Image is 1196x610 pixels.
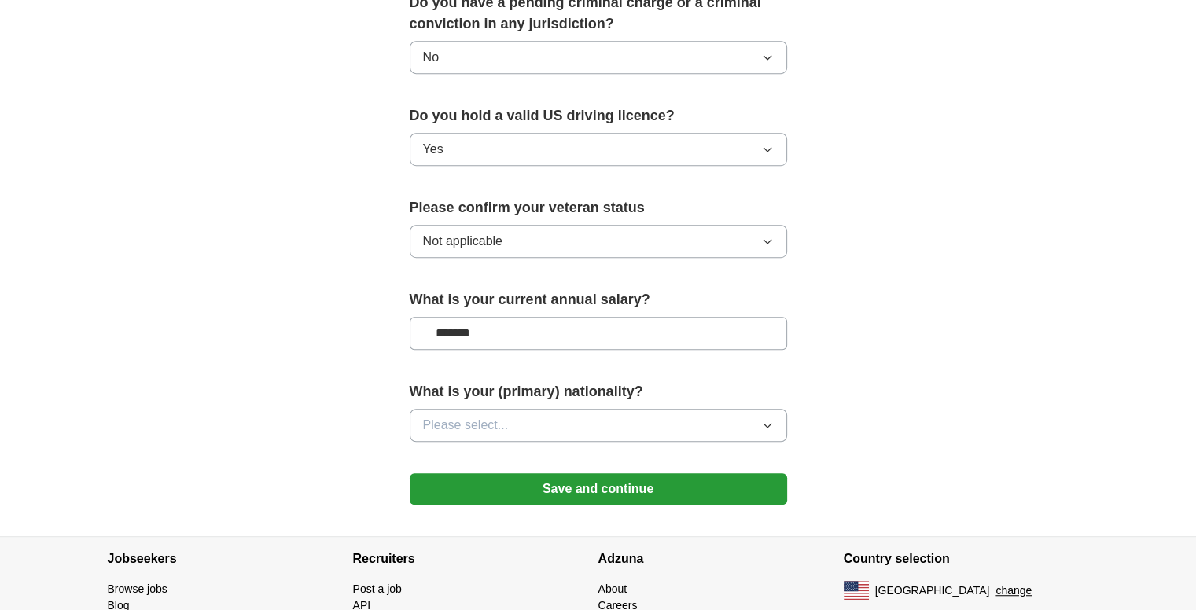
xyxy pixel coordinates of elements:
label: Do you hold a valid US driving licence? [410,105,787,127]
span: Not applicable [423,232,502,251]
span: No [423,48,439,67]
span: [GEOGRAPHIC_DATA] [875,582,990,599]
label: What is your current annual salary? [410,289,787,311]
button: change [995,582,1032,599]
button: Please select... [410,409,787,442]
span: Please select... [423,416,509,435]
h4: Country selection [844,537,1089,581]
a: Browse jobs [108,582,167,595]
span: Yes [423,140,443,159]
img: US flag [844,581,869,600]
button: Save and continue [410,473,787,505]
button: Not applicable [410,225,787,258]
a: About [598,582,627,595]
a: Post a job [353,582,402,595]
button: No [410,41,787,74]
label: What is your (primary) nationality? [410,381,787,402]
button: Yes [410,133,787,166]
label: Please confirm your veteran status [410,197,787,219]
